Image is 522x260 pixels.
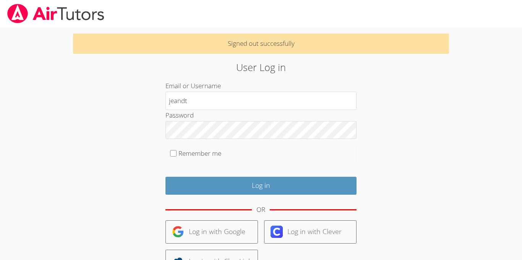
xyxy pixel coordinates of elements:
label: Remember me [178,149,221,158]
img: airtutors_banner-c4298cdbf04f3fff15de1276eac7730deb9818008684d7c2e4769d2f7ddbe033.png [6,4,105,23]
img: google-logo-50288ca7cdecda66e5e0955fdab243c47b7ad437acaf1139b6f446037453330a.svg [172,226,184,238]
a: Log in with Google [165,220,258,244]
h2: User Log in [120,60,402,74]
label: Password [165,111,194,120]
p: Signed out successfully [73,34,449,54]
input: Log in [165,177,357,195]
label: Email or Username [165,81,221,90]
img: clever-logo-6eab21bc6e7a338710f1a6ff85c0baf02591cd810cc4098c63d3a4b26e2feb20.svg [271,226,283,238]
a: Log in with Clever [264,220,357,244]
div: OR [256,204,265,215]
